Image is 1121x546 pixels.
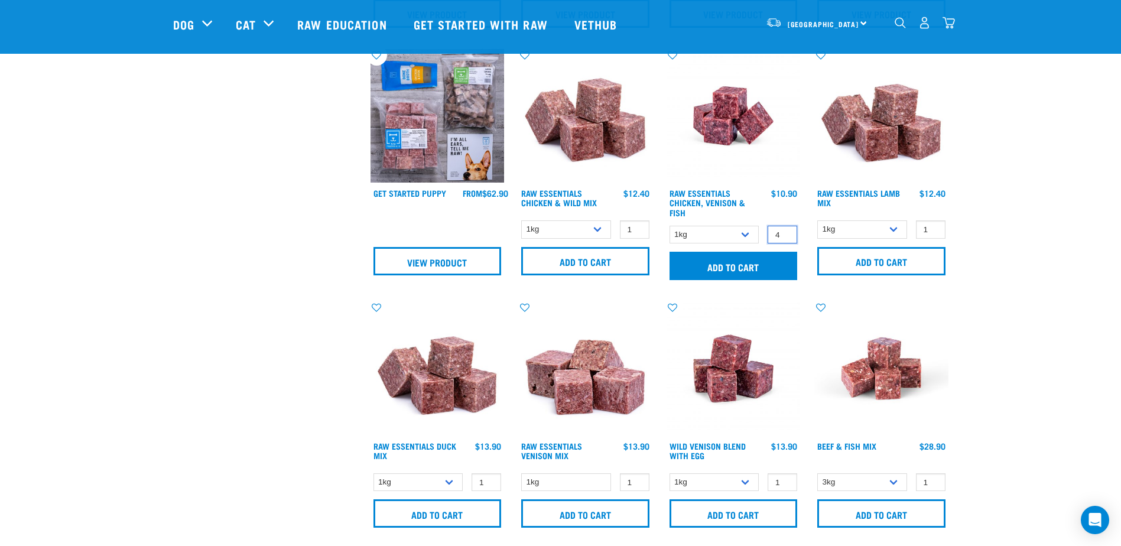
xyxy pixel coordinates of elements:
[788,22,859,26] span: [GEOGRAPHIC_DATA]
[521,191,597,204] a: Raw Essentials Chicken & Wild Mix
[667,301,801,435] img: Venison Egg 1616
[918,17,931,29] img: user.png
[817,247,945,275] input: Add to cart
[373,247,502,275] a: View Product
[521,444,582,457] a: Raw Essentials Venison Mix
[521,499,649,528] input: Add to cart
[919,188,945,198] div: $12.40
[173,15,194,33] a: Dog
[817,499,945,528] input: Add to cart
[373,191,446,195] a: Get Started Puppy
[814,301,948,435] img: Beef Mackerel 1
[521,247,649,275] input: Add to cart
[373,499,502,528] input: Add to cart
[943,17,955,29] img: home-icon@2x.png
[563,1,632,48] a: Vethub
[817,444,876,448] a: Beef & Fish Mix
[814,49,948,183] img: ?1041 RE Lamb Mix 01
[472,473,501,492] input: 1
[771,188,797,198] div: $10.90
[670,191,745,214] a: Raw Essentials Chicken, Venison & Fish
[768,226,797,244] input: 1
[916,220,945,239] input: 1
[518,49,652,183] img: Pile Of Cubed Chicken Wild Meat Mix
[895,17,906,28] img: home-icon-1@2x.png
[463,188,508,198] div: $62.90
[670,252,798,280] input: Add to cart
[371,301,505,435] img: ?1041 RE Lamb Mix 01
[620,220,649,239] input: 1
[373,444,456,457] a: Raw Essentials Duck Mix
[623,441,649,451] div: $13.90
[402,1,563,48] a: Get started with Raw
[620,473,649,492] input: 1
[916,473,945,492] input: 1
[766,17,782,28] img: van-moving.png
[518,301,652,435] img: 1113 RE Venison Mix 01
[817,191,900,204] a: Raw Essentials Lamb Mix
[463,191,482,195] span: FROM
[1081,506,1109,534] div: Open Intercom Messenger
[768,473,797,492] input: 1
[236,15,256,33] a: Cat
[285,1,401,48] a: Raw Education
[919,441,945,451] div: $28.90
[667,49,801,183] img: Chicken Venison mix 1655
[670,444,746,457] a: Wild Venison Blend with Egg
[623,188,649,198] div: $12.40
[771,441,797,451] div: $13.90
[371,49,505,183] img: NPS Puppy Update
[475,441,501,451] div: $13.90
[670,499,798,528] input: Add to cart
